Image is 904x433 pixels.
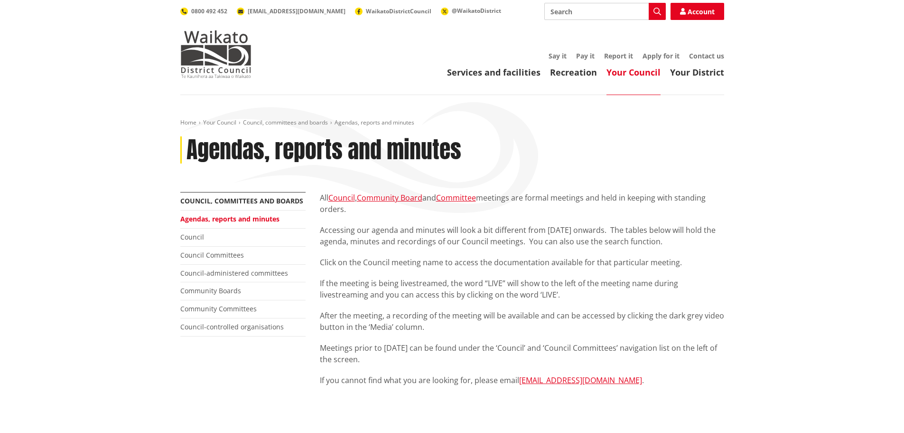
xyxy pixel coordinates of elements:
[320,278,724,300] p: If the meeting is being livestreamed, the word “LIVE” will show to the left of the meeting name d...
[180,232,204,241] a: Council
[671,3,724,20] a: Account
[320,192,724,215] p: All , and meetings are formal meetings and held in keeping with standing orders.
[549,51,567,60] a: Say it
[180,7,227,15] a: 0800 492 452
[441,7,501,15] a: @WaikatoDistrict
[180,214,280,223] a: Agendas, reports and minutes
[606,67,661,78] a: Your Council
[576,51,595,60] a: Pay it
[355,7,431,15] a: WaikatoDistrictCouncil
[447,67,541,78] a: Services and facilities
[436,192,476,203] a: Committee
[320,342,724,365] p: Meetings prior to [DATE] can be found under the ‘Council’ and ‘Council Committees’ navigation lis...
[191,7,227,15] span: 0800 492 452
[689,51,724,60] a: Contact us
[604,51,633,60] a: Report it
[550,67,597,78] a: Recreation
[180,322,284,331] a: Council-controlled organisations
[320,310,724,333] p: After the meeting, a recording of the meeting will be available and can be accessed by clicking t...
[180,30,252,78] img: Waikato District Council - Te Kaunihera aa Takiwaa o Waikato
[180,119,724,127] nav: breadcrumb
[670,67,724,78] a: Your District
[544,3,666,20] input: Search input
[335,118,414,126] span: Agendas, reports and minutes
[180,304,257,313] a: Community Committees
[519,375,642,385] a: [EMAIL_ADDRESS][DOMAIN_NAME]
[243,118,328,126] a: Council, committees and boards
[366,7,431,15] span: WaikatoDistrictCouncil
[328,192,355,203] a: Council
[320,257,724,268] p: Click on the Council meeting name to access the documentation available for that particular meeting.
[180,286,241,295] a: Community Boards
[357,192,422,203] a: Community Board
[320,375,724,386] p: If you cannot find what you are looking for, please email .
[203,118,236,126] a: Your Council
[180,196,303,205] a: Council, committees and boards
[180,250,244,260] a: Council Committees
[180,269,288,278] a: Council-administered committees
[643,51,680,60] a: Apply for it
[452,7,501,15] span: @WaikatoDistrict
[180,118,196,126] a: Home
[186,136,461,164] h1: Agendas, reports and minutes
[320,225,716,247] span: Accessing our agenda and minutes will look a bit different from [DATE] onwards. The tables below ...
[248,7,345,15] span: [EMAIL_ADDRESS][DOMAIN_NAME]
[237,7,345,15] a: [EMAIL_ADDRESS][DOMAIN_NAME]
